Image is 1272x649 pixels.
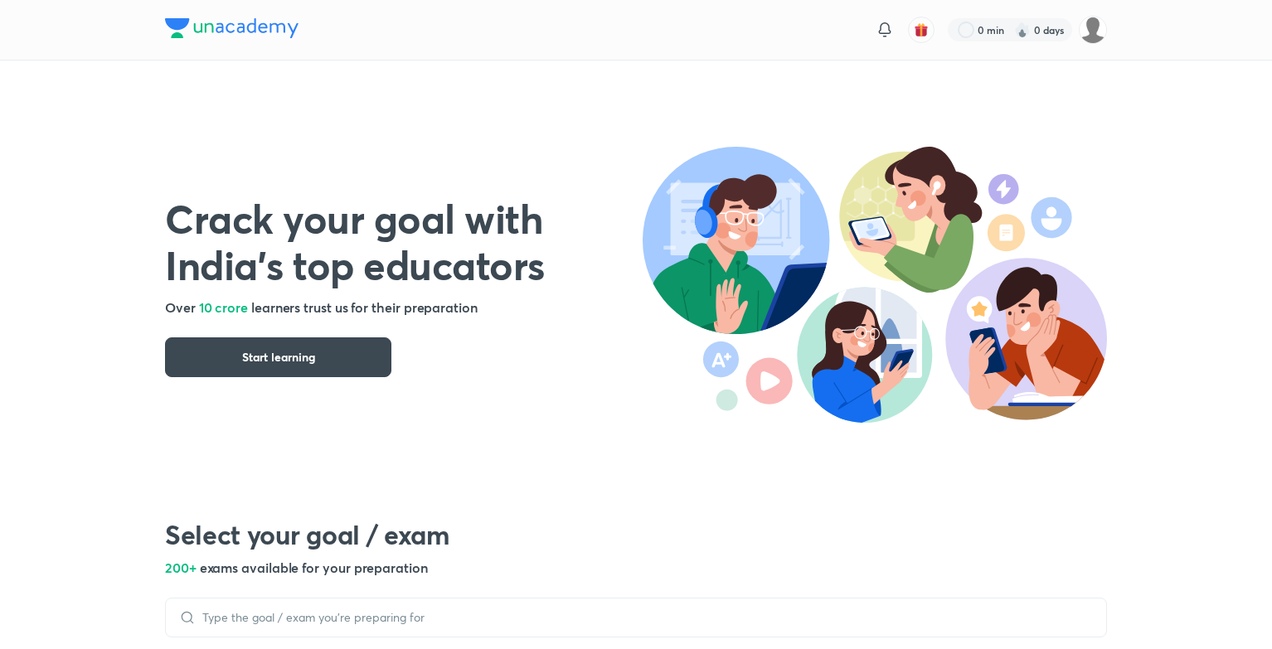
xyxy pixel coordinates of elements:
input: Type the goal / exam you’re preparing for [196,611,1093,624]
img: streak [1014,22,1031,38]
img: header [643,147,1107,423]
img: sakshi Pathak [1079,16,1107,44]
h1: Crack your goal with India’s top educators [165,195,643,288]
span: exams available for your preparation [200,559,428,576]
button: Start learning [165,337,391,377]
h5: Over learners trust us for their preparation [165,298,643,317]
span: 10 crore [199,298,248,316]
img: Company Logo [165,18,299,38]
h2: Select your goal / exam [165,518,1107,551]
span: Start learning [242,349,315,366]
a: Company Logo [165,18,299,42]
button: avatar [908,17,935,43]
img: avatar [914,22,929,37]
h5: 200+ [165,558,1107,578]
